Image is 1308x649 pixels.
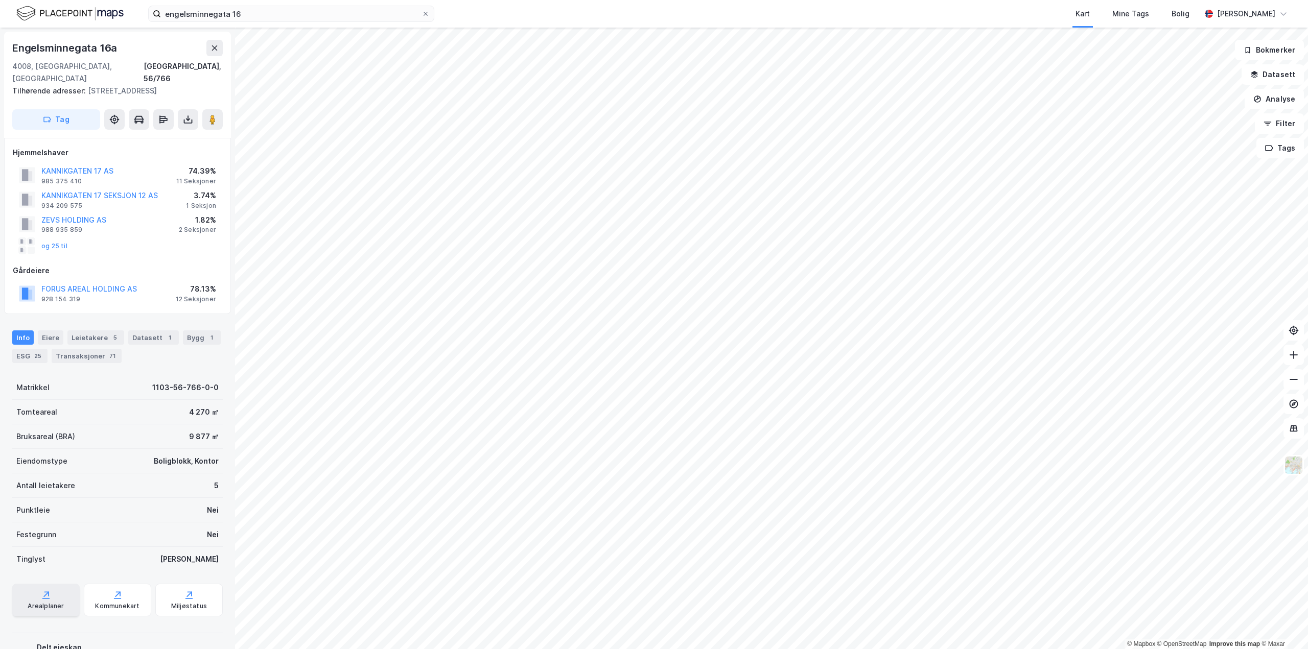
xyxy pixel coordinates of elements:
[107,351,118,361] div: 71
[207,528,219,541] div: Nei
[16,528,56,541] div: Festegrunn
[1235,40,1304,60] button: Bokmerker
[1157,640,1207,647] a: OpenStreetMap
[16,504,50,516] div: Punktleie
[179,214,216,226] div: 1.82%
[1172,8,1189,20] div: Bolig
[154,455,219,467] div: Boligblokk, Kontor
[95,602,139,610] div: Kommunekart
[152,381,219,394] div: 1103-56-766-0-0
[41,295,80,303] div: 928 154 319
[176,295,216,303] div: 12 Seksjoner
[1257,600,1308,649] iframe: Chat Widget
[12,60,144,85] div: 4008, [GEOGRAPHIC_DATA], [GEOGRAPHIC_DATA]
[207,504,219,516] div: Nei
[41,202,82,210] div: 934 209 575
[52,349,122,363] div: Transaksjoner
[183,330,221,345] div: Bygg
[16,406,57,418] div: Tomteareal
[1245,89,1304,109] button: Analyse
[128,330,179,345] div: Datasett
[1242,64,1304,85] button: Datasett
[1112,8,1149,20] div: Mine Tags
[214,479,219,492] div: 5
[179,226,216,234] div: 2 Seksjoner
[12,109,100,130] button: Tag
[171,602,207,610] div: Miljøstatus
[1217,8,1275,20] div: [PERSON_NAME]
[16,381,50,394] div: Matrikkel
[165,332,175,343] div: 1
[1256,138,1304,158] button: Tags
[189,406,219,418] div: 4 270 ㎡
[32,351,43,361] div: 25
[41,226,82,234] div: 988 935 859
[16,455,67,467] div: Eiendomstype
[176,165,216,177] div: 74.39%
[189,430,219,443] div: 9 877 ㎡
[144,60,223,85] div: [GEOGRAPHIC_DATA], 56/766
[16,553,45,565] div: Tinglyst
[12,85,215,97] div: [STREET_ADDRESS]
[176,283,216,295] div: 78.13%
[110,332,120,343] div: 5
[13,147,222,159] div: Hjemmelshaver
[160,553,219,565] div: [PERSON_NAME]
[206,332,217,343] div: 1
[1076,8,1090,20] div: Kart
[13,265,222,277] div: Gårdeiere
[12,40,119,56] div: Engelsminnegata 16a
[28,602,64,610] div: Arealplaner
[176,177,216,185] div: 11 Seksjoner
[186,202,216,210] div: 1 Seksjon
[186,189,216,202] div: 3.74%
[16,430,75,443] div: Bruksareal (BRA)
[1127,640,1155,647] a: Mapbox
[12,349,48,363] div: ESG
[67,330,124,345] div: Leietakere
[41,177,82,185] div: 985 375 410
[16,479,75,492] div: Antall leietakere
[16,5,124,22] img: logo.f888ab2527a4732fd821a326f86c7f29.svg
[1255,113,1304,134] button: Filter
[161,6,422,21] input: Søk på adresse, matrikkel, gårdeiere, leietakere eller personer
[1209,640,1260,647] a: Improve this map
[38,330,63,345] div: Eiere
[12,86,88,95] span: Tilhørende adresser:
[1284,455,1303,475] img: Z
[12,330,34,345] div: Info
